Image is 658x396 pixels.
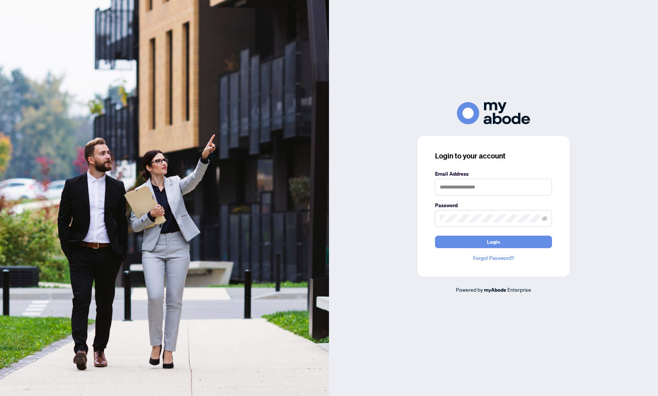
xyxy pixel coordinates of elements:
img: ma-logo [457,102,530,124]
label: Email Address [435,170,552,178]
a: myAbode [484,286,506,294]
span: Powered by [456,286,483,293]
button: Login [435,236,552,248]
span: eye-invisible [542,216,547,221]
h3: Login to your account [435,151,552,161]
a: Forgot Password? [435,254,552,262]
label: Password [435,201,552,209]
span: Enterprise [507,286,531,293]
span: Login [487,236,500,248]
